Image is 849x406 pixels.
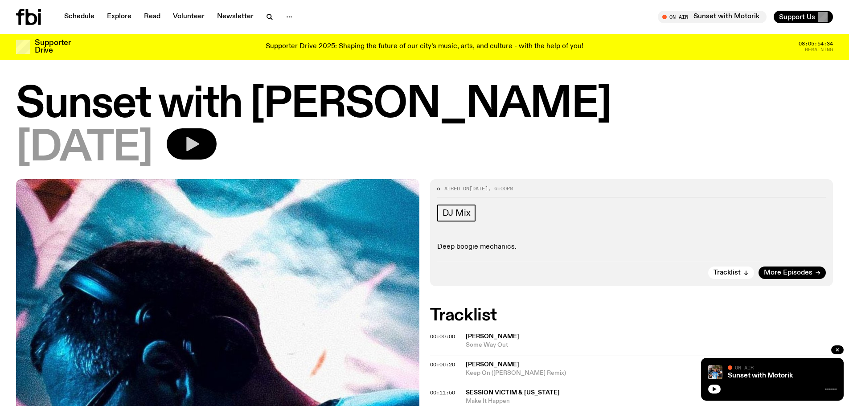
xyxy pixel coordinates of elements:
span: 00:11:50 [430,389,455,396]
span: 00:06:20 [430,361,455,368]
a: Sunset with Motorik [728,372,793,379]
span: [DATE] [16,128,152,168]
a: Volunteer [168,11,210,23]
a: Schedule [59,11,100,23]
span: 00:00:00 [430,333,455,340]
button: 00:00:00 [430,334,455,339]
a: More Episodes [759,267,826,279]
button: Tracklist [708,267,754,279]
a: Newsletter [212,11,259,23]
span: Make It Happen [466,397,833,406]
h3: Supporter Drive [35,39,70,54]
a: Explore [102,11,137,23]
span: Remaining [805,47,833,52]
button: Support Us [774,11,833,23]
span: Keep On ([PERSON_NAME] Remix) [466,369,833,377]
p: Deep boogie mechanics. [437,243,826,251]
span: [PERSON_NAME] [466,361,519,368]
span: Aired on [444,185,469,192]
button: 00:06:20 [430,362,455,367]
span: , 6:00pm [488,185,513,192]
h2: Tracklist [430,308,833,324]
a: DJ Mix [437,205,476,221]
p: Supporter Drive 2025: Shaping the future of our city’s music, arts, and culture - with the help o... [266,43,583,51]
span: 08:05:54:34 [799,41,833,46]
span: Tracklist [714,269,741,276]
img: Andrew, Reenie, and Pat stand in a row, smiling at the camera, in dappled light with a vine leafe... [708,365,722,379]
span: [DATE] [469,185,488,192]
a: Read [139,11,166,23]
button: On AirSunset with Motorik [658,11,767,23]
span: More Episodes [764,269,812,276]
h1: Sunset with [PERSON_NAME] [16,85,833,125]
span: [PERSON_NAME] [466,333,519,340]
span: On Air [735,365,754,370]
span: Some Way Out [466,341,833,349]
span: DJ Mix [443,208,471,218]
span: Session Victim & [US_STATE] [466,390,560,396]
button: 00:11:50 [430,390,455,395]
span: Support Us [779,13,815,21]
